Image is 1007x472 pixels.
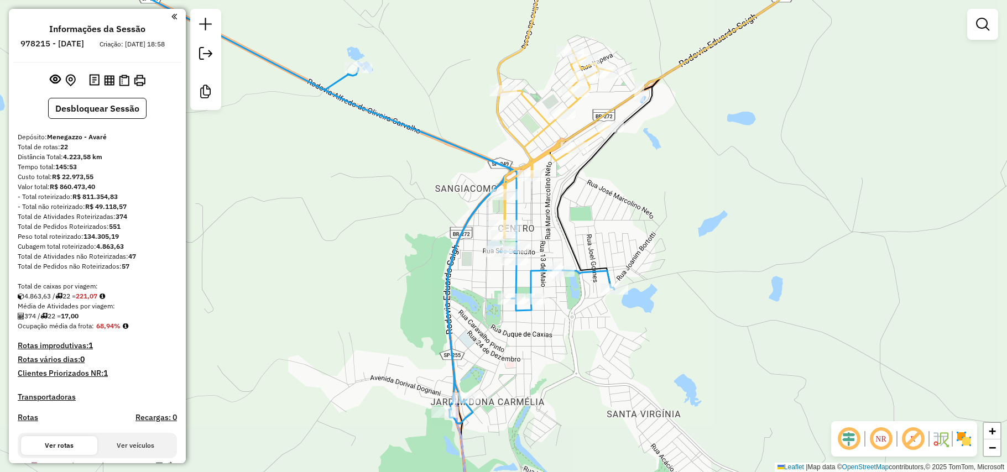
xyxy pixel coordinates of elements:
button: Ver rotas [21,436,97,455]
i: Total de rotas [55,293,62,300]
span: GBY5D24 [42,461,72,469]
img: Exibir/Ocultar setores [955,430,973,448]
a: Zoom in [984,423,1000,439]
h4: Recargas: 0 [135,413,177,422]
div: Total de Atividades não Roteirizadas: [18,251,177,261]
button: Imprimir Rotas [132,72,148,88]
button: Exibir sessão original [48,71,63,89]
h4: Clientes Priorizados NR: [18,369,177,378]
i: Cubagem total roteirizado [18,293,24,300]
a: Zoom out [984,439,1000,456]
div: Tempo total: [18,162,177,172]
div: 374 / 22 = [18,311,177,321]
strong: 1 [88,340,93,350]
button: Visualizar Romaneio [117,72,132,88]
div: Map data © contributors,© 2025 TomTom, Microsoft [775,463,1007,472]
div: Total de Atividades Roteirizadas: [18,212,177,222]
div: Depósito: [18,132,177,142]
div: Média de Atividades por viagem: [18,301,177,311]
strong: 17,00 [61,312,79,320]
h4: Rotas improdutivas: [18,341,177,350]
div: Cubagem total roteirizado: [18,242,177,251]
h6: 978215 - [DATE] [20,39,84,49]
strong: R$ 860.473,40 [50,182,95,191]
a: Criar modelo [195,81,217,106]
strong: 4.223,58 km [63,153,102,161]
div: Criação: [DATE] 18:58 [95,39,169,49]
strong: 134.305,19 [84,232,119,240]
strong: 57 [122,262,129,270]
strong: 374 [116,212,127,221]
em: Rota exportada [166,461,173,468]
a: Rotas [18,413,38,422]
div: Total de caixas por viagem: [18,281,177,291]
h4: Informações da Sessão [49,24,145,34]
img: Fluxo de ruas [932,430,949,448]
em: Média calculada utilizando a maior ocupação (%Peso ou %Cubagem) de cada rota da sessão. Rotas cro... [123,323,128,329]
button: Desbloquear Sessão [48,98,147,119]
i: Total de rotas [40,313,48,319]
h4: Transportadoras [18,392,177,402]
span: − [989,440,996,454]
em: Opções [156,461,163,468]
a: Clique aqui para minimizar o painel [171,10,177,23]
div: Distância Total: [18,152,177,162]
a: OpenStreetMap [842,463,889,471]
span: Ocupação média da frota: [18,322,94,330]
strong: 0 [80,354,85,364]
a: Nova sessão e pesquisa [195,13,217,38]
div: Valor total: [18,182,177,192]
div: Custo total: [18,172,177,182]
div: Peso total roteirizado: [18,232,177,242]
span: | [806,463,807,471]
i: Meta Caixas/viagem: 274,00 Diferença: -52,93 [100,293,105,300]
a: Leaflet [778,463,804,471]
div: Total de Pedidos Roteirizados: [18,222,177,232]
button: Logs desbloquear sessão [87,72,102,89]
div: - Total roteirizado: [18,192,177,202]
h4: Rotas vários dias: [18,355,177,364]
span: Exibir rótulo [900,426,926,452]
button: Visualizar relatório de Roteirização [102,72,117,87]
div: Total de Pedidos não Roteirizados: [18,261,177,271]
div: 4.863,63 / 22 = [18,291,177,301]
span: Ocultar deslocamento [836,426,862,452]
div: Total de rotas: [18,142,177,152]
span: Ocultar NR [868,426,894,452]
strong: 1 [103,368,108,378]
button: Ver veículos [97,436,174,455]
strong: R$ 811.354,83 [72,192,118,201]
span: + [989,424,996,438]
strong: 551 [109,222,121,230]
div: - Total não roteirizado: [18,202,177,212]
a: Exibir filtros [972,13,994,35]
strong: R$ 49.118,57 [85,202,127,211]
strong: 145:53 [55,162,77,171]
strong: 22 [60,143,68,151]
strong: R$ 22.973,55 [52,172,93,181]
strong: 221,07 [76,292,97,300]
strong: Menegazzo - Avaré [47,133,107,141]
a: Exportar sessão [195,43,217,67]
strong: 47 [128,252,136,260]
button: Centralizar mapa no depósito ou ponto de apoio [63,72,78,89]
strong: 4.863,63 [96,242,124,250]
strong: 68,94% [96,322,121,330]
i: Total de Atividades [18,313,24,319]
